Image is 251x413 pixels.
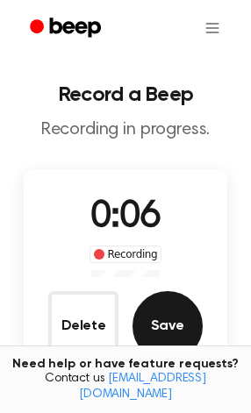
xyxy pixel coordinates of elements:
[18,11,117,46] a: Beep
[133,291,203,361] button: Save Audio Record
[14,84,237,105] h1: Record a Beep
[90,246,162,263] div: Recording
[79,373,206,401] a: [EMAIL_ADDRESS][DOMAIN_NAME]
[11,372,240,402] span: Contact us
[191,7,233,49] button: Open menu
[90,199,161,236] span: 0:06
[48,291,118,361] button: Delete Audio Record
[14,119,237,141] p: Recording in progress.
